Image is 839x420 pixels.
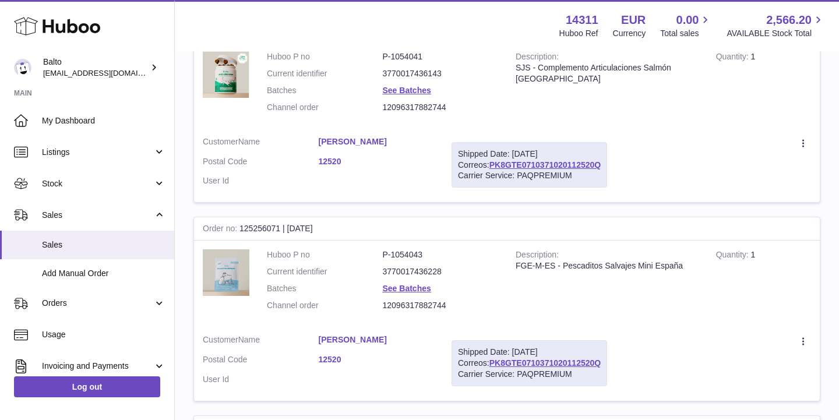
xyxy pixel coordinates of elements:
div: Correos: [452,142,607,188]
strong: 14311 [566,12,598,28]
a: PK8GTE0710371020112520Q [489,160,601,170]
a: 12520 [319,354,435,365]
td: 1 [707,241,820,326]
dt: Name [203,334,319,348]
img: 143111755177971.png [203,249,249,296]
dt: Batches [267,283,383,294]
span: Usage [42,329,165,340]
div: Shipped Date: [DATE] [458,149,601,160]
dt: Name [203,136,319,150]
strong: Description [516,52,559,64]
a: 0.00 Total sales [660,12,712,39]
a: PK8GTE0710371020112520Q [489,358,601,368]
dd: 12096317882744 [383,300,499,311]
img: 1754381750.png [203,51,249,98]
span: Invoicing and Payments [42,361,153,372]
dt: Postal Code [203,354,319,368]
dt: Current identifier [267,68,383,79]
span: My Dashboard [42,115,165,126]
span: Add Manual Order [42,268,165,279]
dd: 3770017436143 [383,68,499,79]
dd: P-1054043 [383,249,499,260]
span: 2,566.20 [766,12,812,28]
a: Log out [14,376,160,397]
span: 0.00 [676,12,699,28]
dd: 3770017436228 [383,266,499,277]
dd: 12096317882744 [383,102,499,113]
strong: Order no [203,224,239,236]
a: [PERSON_NAME] [319,136,435,147]
dt: Channel order [267,102,383,113]
span: Customer [203,335,238,344]
dt: Huboo P no [267,51,383,62]
div: Currency [613,28,646,39]
div: Balto [43,57,148,79]
strong: Description [516,250,559,262]
dt: Batches [267,85,383,96]
strong: EUR [621,12,646,28]
span: Orders [42,298,153,309]
strong: Quantity [716,52,751,64]
dd: P-1054041 [383,51,499,62]
dt: Postal Code [203,156,319,170]
div: Correos: [452,340,607,386]
span: Sales [42,210,153,221]
dt: User Id [203,175,319,186]
span: Total sales [660,28,712,39]
strong: Quantity [716,250,751,262]
dt: User Id [203,374,319,385]
div: SJS - Complemento Articulaciones Salmón [GEOGRAPHIC_DATA] [516,62,699,84]
div: Shipped Date: [DATE] [458,347,601,358]
span: [EMAIL_ADDRESS][DOMAIN_NAME] [43,68,171,77]
div: Carrier Service: PAQPREMIUM [458,369,601,380]
a: See Batches [383,86,431,95]
dt: Huboo P no [267,249,383,260]
img: ops@balto.fr [14,59,31,76]
td: 1 [707,43,820,128]
div: FGE-M-ES - Pescaditos Salvajes Mini España [516,260,699,271]
a: 2,566.20 AVAILABLE Stock Total [727,12,825,39]
span: Sales [42,239,165,250]
div: 125256071 | [DATE] [194,217,820,241]
a: See Batches [383,284,431,293]
dt: Channel order [267,300,383,311]
dt: Current identifier [267,266,383,277]
a: 12520 [319,156,435,167]
span: AVAILABLE Stock Total [727,28,825,39]
span: Listings [42,147,153,158]
span: Customer [203,137,238,146]
span: Stock [42,178,153,189]
div: Huboo Ref [559,28,598,39]
div: Carrier Service: PAQPREMIUM [458,170,601,181]
a: [PERSON_NAME] [319,334,435,345]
